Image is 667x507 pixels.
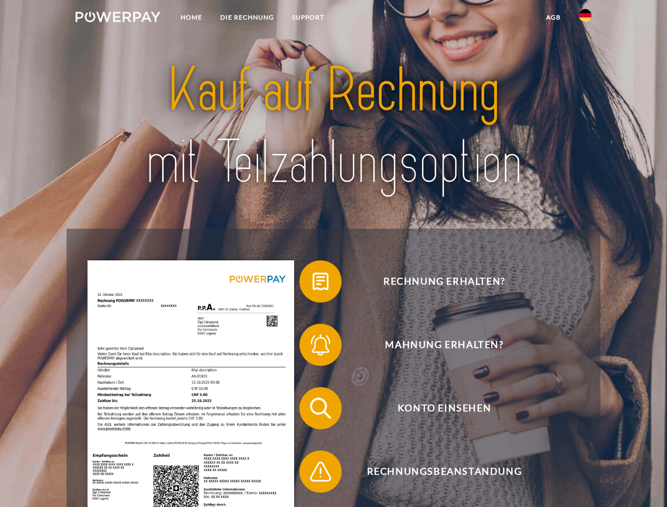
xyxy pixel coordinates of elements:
a: Home [172,8,211,27]
img: logo-powerpay-white.svg [76,12,161,22]
iframe: Button to launch messaging window [625,465,659,499]
button: Mahnung erhalten? [299,324,574,366]
button: Rechnung erhalten? [299,260,574,303]
span: Konto einsehen [315,387,574,429]
button: Rechnungsbeanstandung [299,450,574,493]
a: SUPPORT [283,8,333,27]
span: Mahnung erhalten? [315,324,574,366]
img: de [579,9,591,22]
img: qb_bell.svg [307,332,334,358]
a: DIE RECHNUNG [211,8,283,27]
img: qb_bill.svg [307,268,334,295]
img: qb_search.svg [307,395,334,421]
img: title-powerpay_de.svg [101,51,566,202]
span: Rechnung erhalten? [315,260,574,303]
a: agb [537,8,570,27]
span: Rechnungsbeanstandung [315,450,574,493]
button: Konto einsehen [299,387,574,429]
img: qb_warning.svg [307,458,334,485]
